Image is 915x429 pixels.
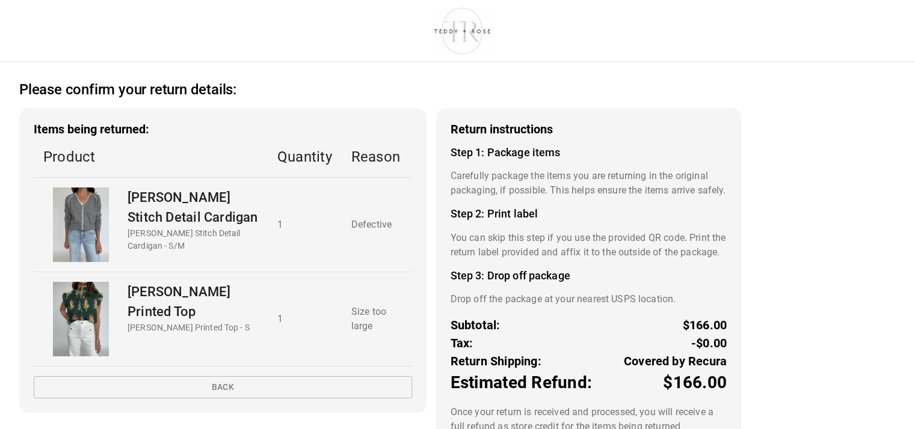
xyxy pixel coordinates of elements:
[43,146,258,168] p: Product
[277,218,332,232] p: 1
[451,352,541,370] p: Return Shipping:
[128,227,258,252] p: [PERSON_NAME] Stitch Detail Cardigan - S/M
[351,146,402,168] p: Reason
[451,231,727,260] p: You can skip this step if you use the provided QR code. Print the return label provided and affix...
[277,312,332,326] p: 1
[451,146,727,159] h4: Step 1: Package items
[451,292,727,306] p: Drop off the package at your nearest USPS location.
[451,370,592,395] p: Estimated Refund:
[128,187,258,227] p: [PERSON_NAME] Stitch Detail Cardigan
[624,352,727,370] p: Covered by Recura
[451,334,473,352] p: Tax:
[128,321,258,334] p: [PERSON_NAME] Printed Top - S
[277,146,332,168] p: Quantity
[34,123,412,136] h3: Items being returned:
[19,81,236,99] h2: Please confirm your return details:
[351,218,402,232] p: Defective
[663,370,727,395] p: $166.00
[451,169,727,198] p: Carefully package the items you are returning in the original packaging, if possible. This helps ...
[428,5,496,56] img: shop-teddyrose.myshopify.com-d93983e8-e25b-478f-b32e-9430bef33fdd
[34,376,412,398] button: Back
[128,282,258,321] p: [PERSON_NAME] Printed Top
[691,334,727,352] p: -$0.00
[451,123,727,136] h3: Return instructions
[451,316,501,334] p: Subtotal:
[451,269,727,282] h4: Step 3: Drop off package
[683,316,727,334] p: $166.00
[351,305,402,333] p: Size too large
[451,207,727,221] h4: Step 2: Print label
